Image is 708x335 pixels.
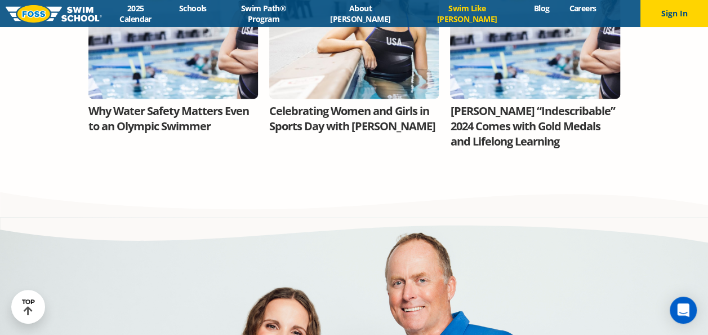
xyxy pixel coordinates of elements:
[102,3,169,24] a: 2025 Calendar
[216,3,310,24] a: Swim Path® Program
[169,3,216,14] a: Schools
[410,3,524,24] a: Swim Like [PERSON_NAME]
[450,103,615,149] a: [PERSON_NAME] “Indescribable” 2024 Comes with Gold Medals and Lifelong Learning
[22,298,35,316] div: TOP
[559,3,606,14] a: Careers
[6,5,102,23] img: FOSS Swim School Logo
[310,3,410,24] a: About [PERSON_NAME]
[670,297,697,324] div: Open Intercom Messenger
[88,103,249,134] a: Why Water Safety Matters Even to an Olympic Swimmer
[524,3,559,14] a: Blog
[269,103,435,134] a: Celebrating Women and Girls in Sports Day with [PERSON_NAME]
